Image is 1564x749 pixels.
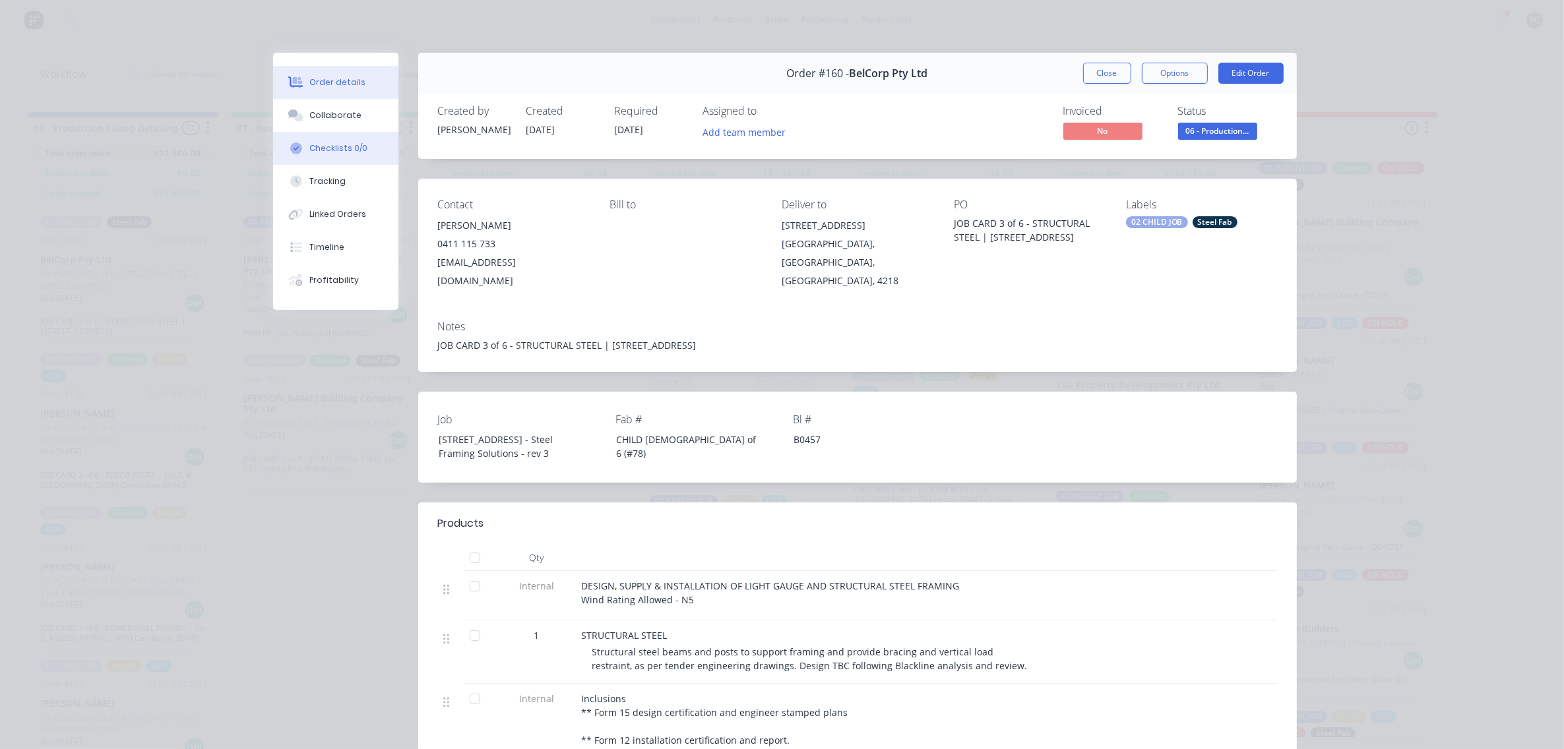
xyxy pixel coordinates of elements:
[615,105,687,117] div: Required
[582,629,668,642] span: STRUCTURAL STEEL
[497,545,577,571] div: Qty
[438,198,589,211] div: Contact
[1178,123,1257,139] span: 06 - Production...
[309,175,346,187] div: Tracking
[954,198,1105,211] div: PO
[526,123,555,136] span: [DATE]
[615,123,644,136] span: [DATE]
[703,105,835,117] div: Assigned to
[503,692,571,705] span: Internal
[850,67,928,80] span: BelCorp Pty Ltd
[438,123,511,136] div: [PERSON_NAME]
[1126,198,1277,211] div: Labels
[273,264,398,297] button: Profitability
[438,253,589,290] div: [EMAIL_ADDRESS][DOMAIN_NAME]
[782,235,933,290] div: [GEOGRAPHIC_DATA], [GEOGRAPHIC_DATA], [GEOGRAPHIC_DATA], 4218
[526,105,599,117] div: Created
[1178,105,1277,117] div: Status
[1083,63,1131,84] button: Close
[438,216,589,235] div: [PERSON_NAME]
[1063,123,1142,139] span: No
[438,320,1277,333] div: Notes
[1142,63,1208,84] button: Options
[273,165,398,198] button: Tracking
[273,198,398,231] button: Linked Orders
[1178,123,1257,142] button: 06 - Production...
[783,430,948,449] div: B0457
[273,66,398,99] button: Order details
[954,216,1105,244] div: JOB CARD 3 of 6 - STRUCTURAL STEEL | [STREET_ADDRESS]
[782,198,933,211] div: Deliver to
[309,274,359,286] div: Profitability
[428,430,593,463] div: [STREET_ADDRESS] - Steel Framing Solutions - rev 3
[438,105,511,117] div: Created by
[782,216,933,290] div: [STREET_ADDRESS][GEOGRAPHIC_DATA], [GEOGRAPHIC_DATA], [GEOGRAPHIC_DATA], 4218
[1193,216,1237,228] div: Steel Fab
[695,123,792,140] button: Add team member
[438,235,589,253] div: 0411 115 733
[615,411,780,427] label: Fab #
[438,411,603,427] label: Job
[273,132,398,165] button: Checklists 0/0
[787,67,850,80] span: Order #160 -
[309,208,366,220] div: Linked Orders
[273,99,398,132] button: Collaborate
[309,241,344,253] div: Timeline
[438,338,1277,352] div: JOB CARD 3 of 6 - STRUCTURAL STEEL | [STREET_ADDRESS]
[438,216,589,290] div: [PERSON_NAME]0411 115 733[EMAIL_ADDRESS][DOMAIN_NAME]
[503,579,571,593] span: Internal
[610,198,761,211] div: Bill to
[534,628,540,642] span: 1
[793,411,958,427] label: Bl #
[273,231,398,264] button: Timeline
[782,216,933,235] div: [STREET_ADDRESS]
[1126,216,1188,228] div: 02 CHILD JOB
[438,516,484,531] div: Products
[309,76,365,88] div: Order details
[1218,63,1284,84] button: Edit Order
[703,123,793,140] button: Add team member
[582,580,960,606] span: DESIGN, SUPPLY & INSTALLATION OF LIGHT GAUGE AND STRUCTURAL STEEL FRAMING Wind Rating Allowed - N5
[309,109,361,121] div: Collaborate
[309,142,367,154] div: Checklists 0/0
[592,645,1028,672] span: Structural steel beams and posts to support framing and provide bracing and vertical load restrai...
[606,430,770,463] div: CHILD [DEMOGRAPHIC_DATA] of 6 (#78)
[1063,105,1162,117] div: Invoiced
